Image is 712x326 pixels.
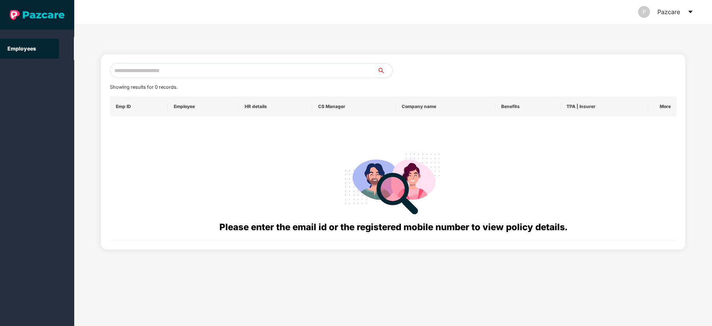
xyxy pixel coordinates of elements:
[110,97,168,117] th: Emp ID
[219,222,567,232] span: Please enter the email id or the registered mobile number to view policy details.
[687,9,693,15] span: caret-down
[495,97,561,117] th: Benefits
[110,84,177,90] span: Showing results for 0 records.
[239,97,312,117] th: HR details
[396,97,495,117] th: Company name
[648,97,676,117] th: More
[377,68,392,74] span: search
[168,97,239,117] th: Employee
[643,6,646,18] span: P
[377,63,393,78] button: search
[340,145,447,220] img: svg+xml;base64,PHN2ZyB4bWxucz0iaHR0cDovL3d3dy53My5vcmcvMjAwMC9zdmciIHdpZHRoPSIyODgiIGhlaWdodD0iMj...
[561,97,648,117] th: TPA | Insurer
[312,97,396,117] th: CS Manager
[7,45,36,52] a: Employees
